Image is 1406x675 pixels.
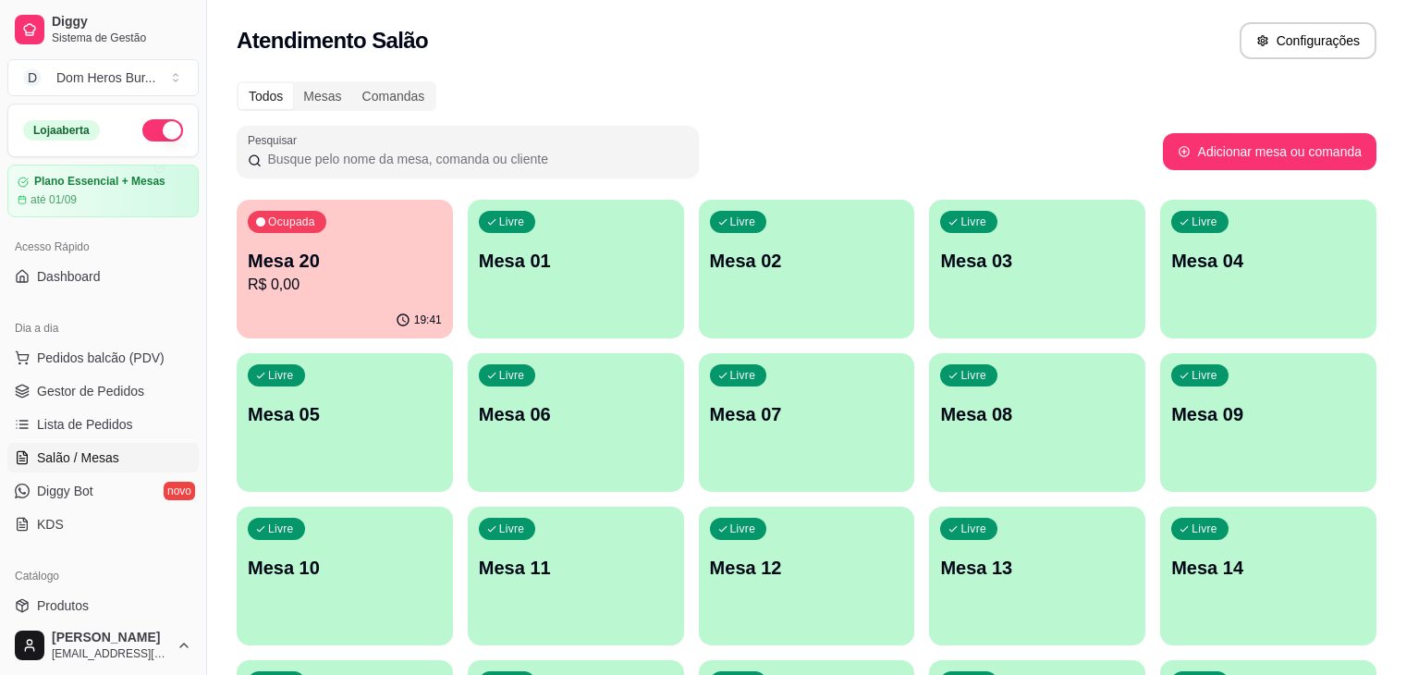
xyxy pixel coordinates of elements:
p: Livre [268,368,294,383]
span: [PERSON_NAME] [52,630,169,646]
article: Plano Essencial + Mesas [34,175,165,189]
span: Produtos [37,596,89,615]
p: Livre [499,368,525,383]
div: Todos [238,83,293,109]
button: Adicionar mesa ou comanda [1163,133,1376,170]
p: Mesa 06 [479,401,673,427]
button: LivreMesa 02 [699,200,915,338]
p: Mesa 09 [1171,401,1365,427]
span: KDS [37,515,64,534]
span: [EMAIL_ADDRESS][DOMAIN_NAME] [52,646,169,661]
h2: Atendimento Salão [237,26,428,55]
p: Livre [499,215,525,229]
p: Mesa 03 [940,248,1134,274]
p: Mesa 05 [248,401,442,427]
p: 19:41 [414,313,442,327]
span: Salão / Mesas [37,448,119,467]
p: Livre [499,522,525,536]
p: Mesa 12 [710,555,904,581]
a: KDS [7,509,199,539]
p: Mesa 13 [940,555,1134,581]
button: Select a team [7,59,199,96]
span: Diggy Bot [37,482,93,500]
p: Mesa 04 [1171,248,1365,274]
p: Livre [960,368,986,383]
span: Dashboard [37,267,101,286]
span: Sistema de Gestão [52,31,191,45]
p: Mesa 01 [479,248,673,274]
button: LivreMesa 06 [468,353,684,492]
div: Acesso Rápido [7,232,199,262]
p: Livre [730,522,756,536]
p: Livre [730,215,756,229]
button: LivreMesa 10 [237,507,453,645]
p: Livre [1192,522,1217,536]
a: Gestor de Pedidos [7,376,199,406]
div: Mesas [293,83,351,109]
button: LivreMesa 13 [929,507,1145,645]
a: Salão / Mesas [7,443,199,472]
p: Mesa 02 [710,248,904,274]
p: Mesa 10 [248,555,442,581]
button: LivreMesa 05 [237,353,453,492]
label: Pesquisar [248,132,303,148]
article: até 01/09 [31,192,77,207]
a: Dashboard [7,262,199,291]
span: Lista de Pedidos [37,415,133,434]
p: Mesa 14 [1171,555,1365,581]
button: LivreMesa 14 [1160,507,1376,645]
button: LivreMesa 01 [468,200,684,338]
p: Livre [1192,215,1217,229]
a: Produtos [7,591,199,620]
p: Livre [268,522,294,536]
div: Catálogo [7,561,199,591]
button: LivreMesa 04 [1160,200,1376,338]
p: Mesa 07 [710,401,904,427]
a: Diggy Botnovo [7,476,199,506]
p: R$ 0,00 [248,274,442,296]
button: Alterar Status [142,119,183,141]
button: LivreMesa 03 [929,200,1145,338]
button: LivreMesa 07 [699,353,915,492]
button: LivreMesa 08 [929,353,1145,492]
a: DiggySistema de Gestão [7,7,199,52]
button: LivreMesa 12 [699,507,915,645]
p: Mesa 11 [479,555,673,581]
button: OcupadaMesa 20R$ 0,0019:41 [237,200,453,338]
span: D [23,68,42,87]
a: Plano Essencial + Mesasaté 01/09 [7,165,199,217]
span: Pedidos balcão (PDV) [37,349,165,367]
p: Livre [960,215,986,229]
button: LivreMesa 09 [1160,353,1376,492]
div: Loja aberta [23,120,100,141]
button: LivreMesa 11 [468,507,684,645]
p: Mesa 08 [940,401,1134,427]
div: Comandas [352,83,435,109]
p: Livre [730,368,756,383]
p: Livre [960,522,986,536]
p: Mesa 20 [248,248,442,274]
p: Livre [1192,368,1217,383]
a: Lista de Pedidos [7,410,199,439]
span: Diggy [52,14,191,31]
span: Gestor de Pedidos [37,382,144,400]
button: Pedidos balcão (PDV) [7,343,199,373]
input: Pesquisar [262,150,688,168]
div: Dom Heros Bur ... [56,68,155,87]
div: Dia a dia [7,313,199,343]
button: [PERSON_NAME][EMAIL_ADDRESS][DOMAIN_NAME] [7,623,199,668]
p: Ocupada [268,215,315,229]
button: Configurações [1240,22,1376,59]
